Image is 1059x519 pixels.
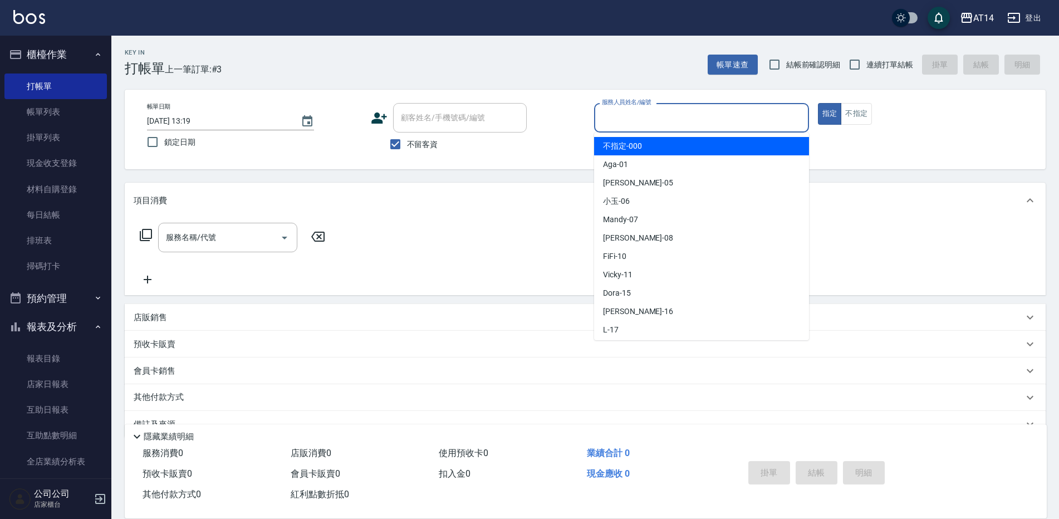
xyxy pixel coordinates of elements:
p: 其他付款方式 [134,391,189,404]
div: 備註及來源 [125,411,1046,438]
span: 會員卡販賣 0 [291,468,340,479]
span: 業績合計 0 [587,448,630,458]
label: 帳單日期 [147,102,170,111]
button: 預約管理 [4,284,107,313]
div: 項目消費 [125,183,1046,218]
img: Logo [13,10,45,24]
span: 上一筆訂單:#3 [165,62,222,76]
span: 現金應收 0 [587,468,630,479]
button: save [928,7,950,29]
div: 其他付款方式 [125,384,1046,411]
p: 備註及來源 [134,419,175,430]
a: 每日結帳 [4,202,107,228]
a: 互助點數明細 [4,423,107,448]
button: 登出 [1003,8,1046,28]
a: 材料自購登錄 [4,177,107,202]
a: 店家日報表 [4,371,107,397]
div: AT14 [973,11,994,25]
a: 掛單列表 [4,125,107,150]
button: AT14 [955,7,998,30]
span: [PERSON_NAME] -08 [603,232,673,244]
img: Person [9,488,31,510]
label: 服務人員姓名/編號 [602,98,651,106]
span: 使用預收卡 0 [439,448,488,458]
p: 會員卡銷售 [134,365,175,377]
a: 互助日報表 [4,397,107,423]
span: 店販消費 0 [291,448,331,458]
button: 不指定 [841,103,872,125]
button: Open [276,229,293,247]
span: 結帳前確認明細 [786,59,841,71]
button: 帳單速查 [708,55,758,75]
input: YYYY/MM/DD hh:mm [147,112,290,130]
a: 打帳單 [4,74,107,99]
div: 會員卡銷售 [125,358,1046,384]
p: 店販銷售 [134,312,167,324]
span: [PERSON_NAME] -05 [603,177,673,189]
span: L -17 [603,324,619,336]
span: 預收卡販賣 0 [143,468,192,479]
a: 全店業績分析表 [4,449,107,474]
span: [PERSON_NAME] -16 [603,306,673,317]
h2: Key In [125,49,165,56]
button: Choose date, selected date is 2025-09-14 [294,108,321,135]
div: 店販銷售 [125,304,1046,331]
a: 報表目錄 [4,346,107,371]
span: 連續打單結帳 [866,59,913,71]
span: Vicky -11 [603,269,633,281]
span: 服務消費 0 [143,448,183,458]
span: 不留客資 [407,139,438,150]
span: 扣入金 0 [439,468,470,479]
span: 不指定 -000 [603,140,642,152]
span: FiFi -10 [603,251,626,262]
span: 鎖定日期 [164,136,195,148]
span: 小玉 -06 [603,195,630,207]
span: 其他付款方式 0 [143,489,201,500]
h3: 打帳單 [125,61,165,76]
div: 預收卡販賣 [125,331,1046,358]
a: 設計師日報表 [4,474,107,500]
p: 預收卡販賣 [134,339,175,350]
span: Aga -01 [603,159,628,170]
a: 掃碼打卡 [4,253,107,279]
button: 指定 [818,103,842,125]
span: Mandy -07 [603,214,638,226]
button: 櫃檯作業 [4,40,107,69]
a: 帳單列表 [4,99,107,125]
p: 項目消費 [134,195,167,207]
a: 現金收支登錄 [4,150,107,176]
span: Dora -15 [603,287,631,299]
h5: 公司公司 [34,488,91,500]
span: 紅利點數折抵 0 [291,489,349,500]
p: 店家櫃台 [34,500,91,510]
a: 排班表 [4,228,107,253]
p: 隱藏業績明細 [144,431,194,443]
button: 報表及分析 [4,312,107,341]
